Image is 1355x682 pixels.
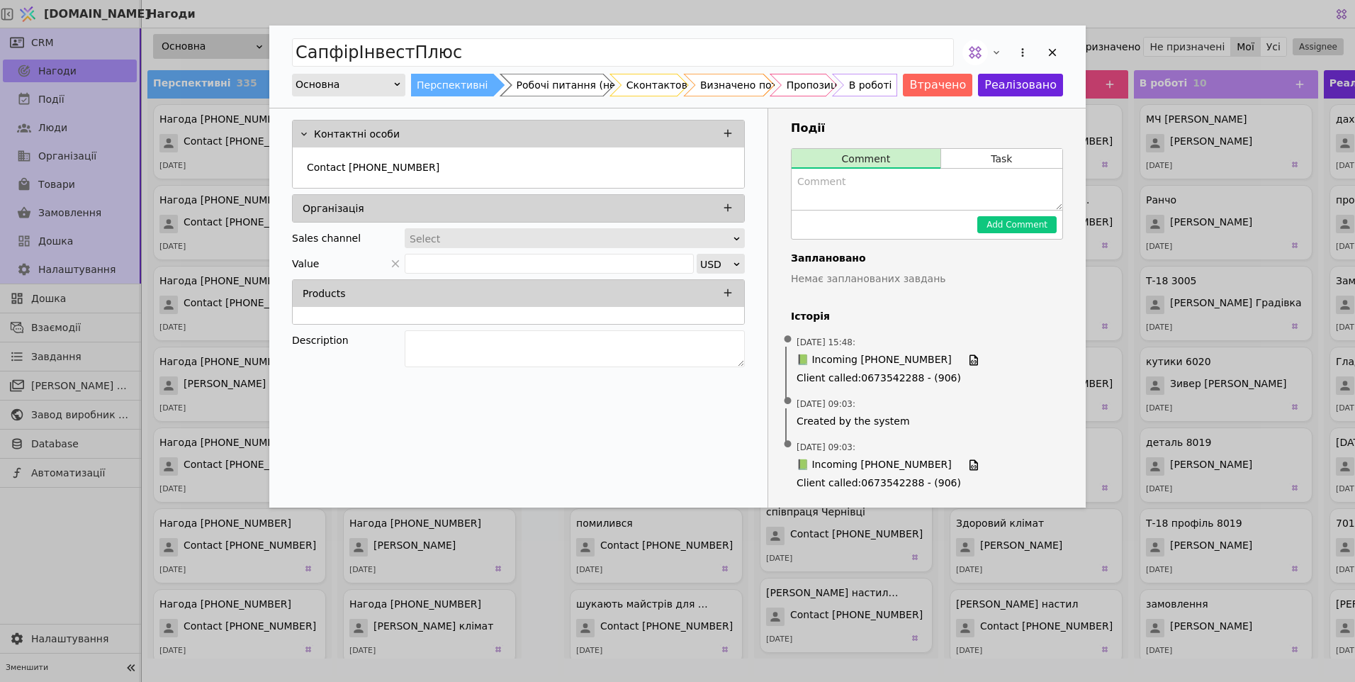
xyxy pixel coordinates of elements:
[797,352,952,368] span: 📗 Incoming [PHONE_NUMBER]
[269,26,1086,508] div: Add Opportunity
[292,330,405,350] div: Description
[791,251,1063,266] h4: Заплановано
[797,457,952,473] span: 📗 Incoming [PHONE_NUMBER]
[296,74,393,94] div: Основна
[797,398,855,410] span: [DATE] 09:03 :
[626,74,706,96] div: Сконтактовано
[797,441,855,454] span: [DATE] 09:03 :
[787,74,846,96] div: Пропозиція
[307,160,439,175] p: Contact [PHONE_NUMBER]
[417,74,488,96] div: Перспективні
[292,254,319,274] span: Value
[792,149,940,169] button: Comment
[517,74,660,96] div: Робочі питання (не нагода)
[410,229,731,249] div: Select
[797,414,1057,429] span: Created by the system
[791,120,1063,137] h3: Події
[797,336,855,349] span: [DATE] 15:48 :
[303,286,345,301] p: Products
[303,201,364,216] p: Організація
[791,309,1063,324] h4: Історія
[314,127,400,142] p: Контактні особи
[977,216,1057,233] button: Add Comment
[791,272,1063,286] p: Немає запланованих завдань
[941,149,1062,169] button: Task
[700,74,802,96] div: Визначено потребу
[903,74,972,96] button: Втрачено
[797,371,1057,386] span: Client called : 0673542288 - (906)
[781,322,795,358] span: •
[781,384,795,420] span: •
[962,40,988,65] img: ma
[700,255,732,274] div: USD
[797,476,1057,491] span: Client called : 0673542288 - (906)
[292,228,361,248] div: Sales channel
[781,427,795,463] span: •
[978,74,1063,96] button: Реалізовано
[849,74,892,96] div: В роботі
